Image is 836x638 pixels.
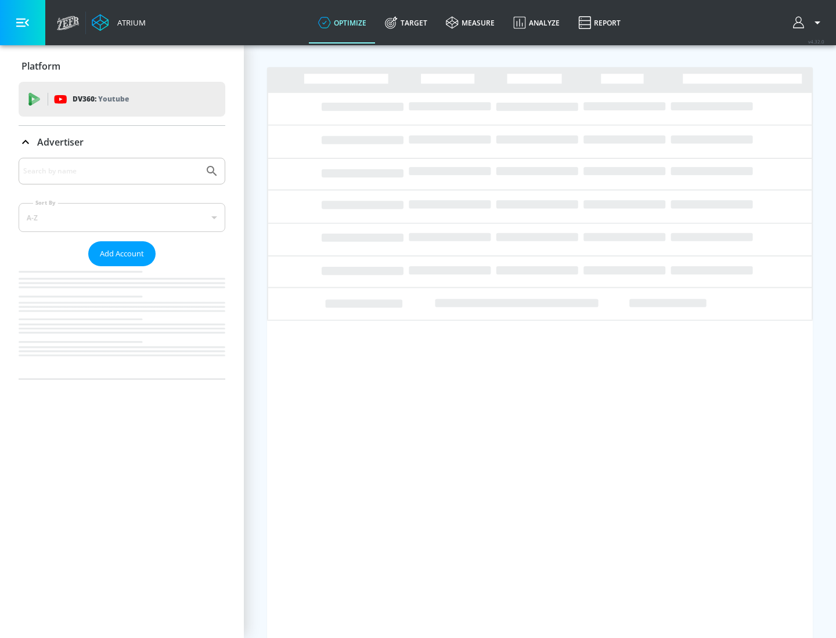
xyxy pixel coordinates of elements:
a: Report [569,2,630,43]
input: Search by name [23,164,199,179]
span: v 4.32.0 [808,38,824,45]
a: Analyze [504,2,569,43]
p: Youtube [98,93,129,105]
div: DV360: Youtube [19,82,225,117]
label: Sort By [33,199,58,206]
div: Advertiser [19,158,225,379]
p: DV360: [73,93,129,106]
div: Platform [19,50,225,82]
a: optimize [309,2,376,43]
span: Add Account [100,247,144,260]
a: measure [437,2,504,43]
p: Platform [21,60,60,72]
a: Atrium [92,14,146,31]
nav: list of Advertiser [19,266,225,379]
a: Target [376,2,437,43]
p: Advertiser [37,136,84,148]
button: Add Account [88,241,156,266]
div: Advertiser [19,126,225,158]
div: Atrium [113,17,146,28]
div: A-Z [19,203,225,232]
